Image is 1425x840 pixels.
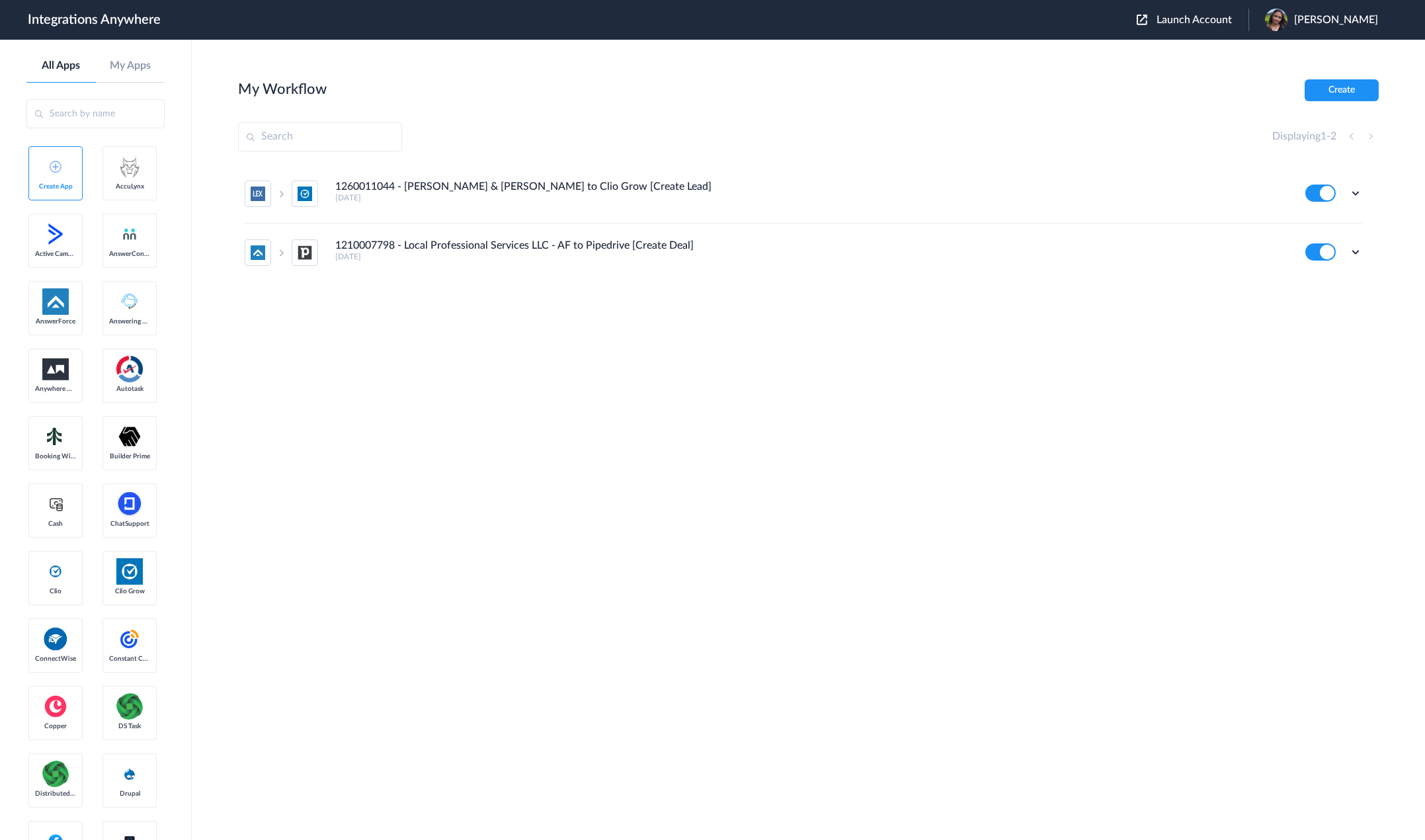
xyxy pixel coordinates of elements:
[1137,14,1248,26] button: Launch Account
[48,564,63,579] img: clio-logo.svg
[116,423,143,450] img: builder-prime-logo.svg
[28,12,161,28] h1: Integrations Anywhere
[238,81,327,98] h2: My Workflow
[109,183,150,190] span: AccuLynx
[1137,15,1147,25] img: launch-acct-icon.svg
[42,358,69,380] img: aww.png
[35,655,76,663] span: ConnectWise
[109,722,150,730] span: DS Task
[109,655,150,663] span: Constant Contact
[48,496,64,512] img: cash-logo.svg
[1305,79,1379,101] button: Create
[1321,131,1326,142] span: 1
[238,122,402,151] input: Search
[35,587,76,595] span: Clio
[35,722,76,730] span: Copper
[26,99,165,128] input: Search by name
[116,288,143,315] img: Answering_service.png
[109,250,150,258] span: AnswerConnect
[116,356,143,382] img: autotask.png
[1330,131,1336,142] span: 2
[1294,14,1378,26] span: [PERSON_NAME]
[42,626,69,651] img: connectwise.png
[335,239,694,252] h4: 1210007798 - Local Professional Services LLC - AF to Pipedrive [Create Deal]
[42,425,69,448] img: Setmore_Logo.svg
[116,558,143,585] img: Clio.jpg
[96,60,165,72] a: My Apps
[116,153,143,180] img: acculynx-logo.svg
[122,766,138,782] img: drupal-logo.svg
[335,181,712,193] h4: 1260011044 - [PERSON_NAME] & [PERSON_NAME] to Clio Grow [Create Lead]
[42,761,69,787] img: distributedSource.png
[1272,130,1336,143] h4: Displaying -
[122,226,138,242] img: answerconnect-logo.svg
[109,385,150,393] span: Autotask
[109,790,150,798] span: Drupal
[116,491,143,517] img: chatsupport-icon.svg
[35,520,76,528] span: Cash
[1265,9,1287,31] img: b9e72c0a-eb47-4100-a208-7ab319fc95a5.jpeg
[109,520,150,528] span: ChatSupport
[335,252,1287,261] h5: [DATE]
[42,288,69,315] img: af-app-logo.svg
[109,587,150,595] span: Clio Grow
[35,790,76,798] span: Distributed Source
[335,193,1287,202] h5: [DATE]
[42,693,69,720] img: copper-logo.svg
[109,317,150,325] span: Answering Service
[35,250,76,258] span: Active Campaign
[50,161,61,173] img: add-icon.svg
[1157,15,1232,25] span: Launch Account
[42,221,69,247] img: active-campaign-logo.svg
[26,60,96,72] a: All Apps
[35,183,76,190] span: Create App
[35,317,76,325] span: AnswerForce
[35,452,76,460] span: Booking Widget
[116,626,143,652] img: constant-contact.svg
[35,385,76,393] span: Anywhere Works
[116,693,143,720] img: distributedSource.png
[109,452,150,460] span: Builder Prime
